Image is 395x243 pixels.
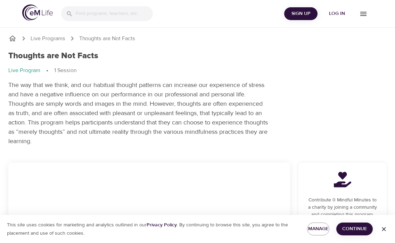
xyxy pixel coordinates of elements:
[8,67,387,75] nav: breadcrumb
[323,9,351,18] span: Log in
[307,197,378,218] p: Contribute 0 Mindful Minutes to a charity by joining a community and completing this program.
[8,51,98,61] h1: Thoughts are Not Facts
[8,80,269,146] p: The way that we think, and our habitual thought patterns can increase our experience of stress an...
[22,5,53,21] img: logo
[313,225,324,233] span: Manage
[79,35,135,43] p: Thoughts are Not Facts
[284,7,318,20] button: Sign Up
[342,225,368,233] span: Continue
[307,223,329,235] button: Manage
[287,9,315,18] span: Sign Up
[31,35,65,43] a: Live Programs
[354,4,373,23] button: menu
[76,6,153,21] input: Find programs, teachers, etc...
[320,7,354,20] button: Log in
[54,67,76,75] p: 1 Session
[336,223,373,235] button: Continue
[8,34,387,43] nav: breadcrumb
[147,222,177,228] a: Privacy Policy
[8,67,40,75] p: Live Program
